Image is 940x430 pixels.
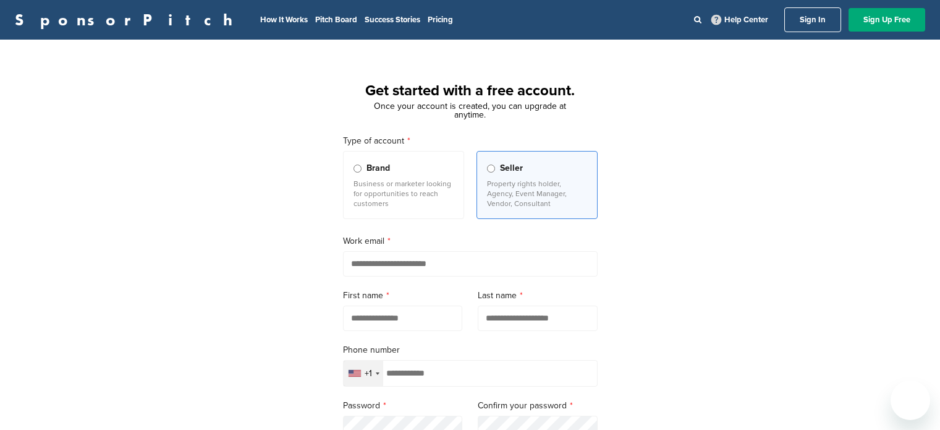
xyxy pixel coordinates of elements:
a: Sign Up Free [849,8,925,32]
span: Brand [366,161,390,175]
label: First name [343,289,463,303]
label: Work email [343,234,598,248]
label: Password [343,399,463,413]
label: Last name [478,289,598,303]
h1: Get started with a free account. [328,80,612,102]
input: Brand Business or marketer looking for opportunities to reach customers [354,165,362,173]
a: Help Center [709,12,771,27]
p: Business or marketer looking for opportunities to reach customers [354,179,454,209]
a: Pricing [428,15,453,25]
div: Selected country [344,361,383,386]
span: Once your account is created, you can upgrade at anytime. [374,101,566,120]
iframe: Button to launch messaging window [891,381,930,420]
p: Property rights holder, Agency, Event Manager, Vendor, Consultant [487,179,587,209]
div: +1 [365,369,372,378]
label: Type of account [343,134,598,148]
span: Seller [500,161,523,175]
a: SponsorPitch [15,12,240,28]
input: Seller Property rights holder, Agency, Event Manager, Vendor, Consultant [487,165,495,173]
a: Success Stories [365,15,420,25]
label: Phone number [343,343,598,357]
label: Confirm your password [478,399,598,413]
a: Sign In [784,7,841,32]
a: How It Works [260,15,308,25]
a: Pitch Board [315,15,357,25]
